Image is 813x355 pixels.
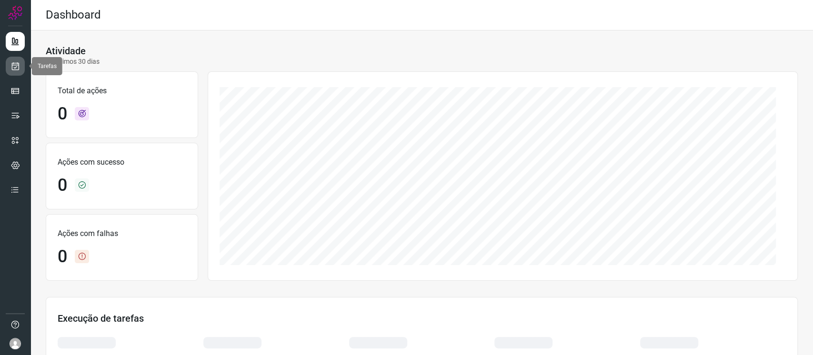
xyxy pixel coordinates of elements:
[58,228,186,239] p: Ações com falhas
[58,313,786,324] h3: Execução de tarefas
[58,104,67,124] h1: 0
[46,8,101,22] h2: Dashboard
[58,247,67,267] h1: 0
[58,175,67,196] h1: 0
[58,85,186,97] p: Total de ações
[46,45,86,57] h3: Atividade
[46,57,100,67] p: Últimos 30 dias
[8,6,22,20] img: Logo
[38,63,57,69] span: Tarefas
[58,157,186,168] p: Ações com sucesso
[10,338,21,349] img: avatar-user-boy.jpg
